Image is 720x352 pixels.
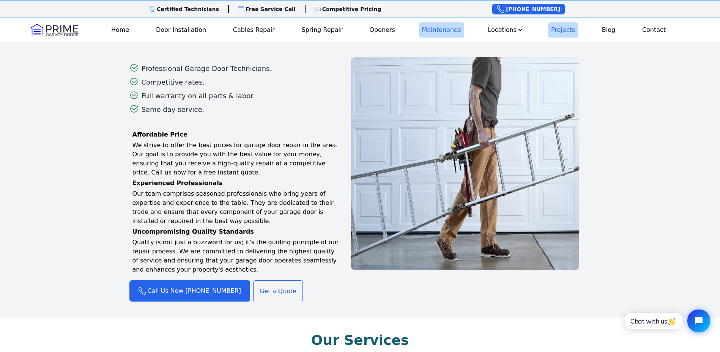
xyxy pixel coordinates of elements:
[299,22,346,38] a: Spring Repair
[639,22,669,38] a: Contact
[157,5,219,13] p: Certified Technicians
[351,57,579,270] img: garage door repair service calgary
[485,22,527,38] button: Locations
[142,77,205,88] p: Competitive rates.
[108,22,132,38] a: Home
[246,5,296,13] p: Free Service Call
[253,280,303,302] a: Get a Quote
[311,333,409,348] h2: Our Services
[548,22,578,38] a: Projects
[366,22,398,38] a: Openers
[230,22,278,38] a: Cables Repair
[616,303,717,339] iframe: Tidio Chat
[132,130,591,139] p: Affordable Price
[153,22,209,38] a: Door Installation
[132,238,591,274] p: Quality is not just a buzzword for us; it's the guiding principle of our repair process. We are c...
[132,189,591,226] p: Our team comprises seasoned professionals who bring years of expertise and experience to the tabl...
[322,5,381,13] p: Competitive Pricing
[142,63,272,74] p: Professional Garage Door Technicians.
[142,104,205,115] p: Same day service.
[599,22,618,38] a: Blog
[132,227,591,236] p: Uncompromising Quality Standards
[419,22,464,38] a: Maintenance
[132,179,591,188] p: Experienced Professionals
[492,4,565,14] a: [PHONE_NUMBER]
[30,24,78,36] img: Logo
[132,141,591,177] p: We strive to offer the best prices for garage door repair in the area. Our goal is to provide you...
[129,280,251,302] a: Call Us Now [PHONE_NUMBER]
[142,91,255,101] p: Full warranty on all parts & labor.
